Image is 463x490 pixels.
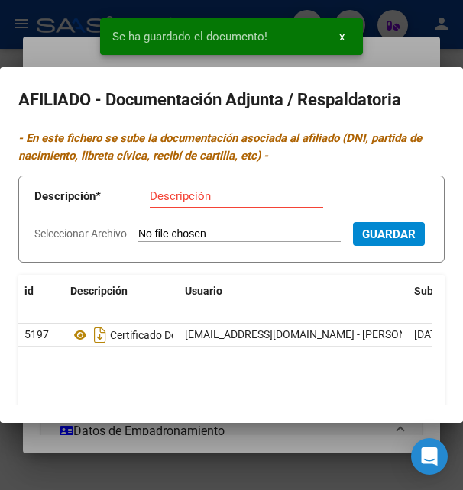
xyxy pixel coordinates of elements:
span: [DATE] [414,328,445,340]
span: id [24,285,34,297]
span: 5197 [24,328,49,340]
span: Descripción [70,285,128,297]
datatable-header-cell: Descripción [64,275,179,308]
span: [EMAIL_ADDRESS][DOMAIN_NAME] - [PERSON_NAME] [185,328,444,340]
span: Guardar [362,227,416,241]
span: x [339,30,345,44]
span: Se ha guardado el documento! [112,29,267,44]
span: Usuario [185,285,222,297]
i: Descargar documento [90,323,110,347]
datatable-header-cell: Usuario [179,275,408,308]
h2: AFILIADO - Documentación Adjunta / Respaldatoria [18,85,445,114]
p: Descripción [34,188,150,205]
span: Seleccionar Archivo [34,227,127,240]
div: Open Intercom Messenger [411,438,448,475]
button: Guardar [353,222,425,246]
span: Certificado De Estudio [110,329,215,341]
span: Subido [414,285,448,297]
i: - En este fichero se sube la documentación asociada al afiliado (DNI, partida de nacimiento, libr... [18,131,422,163]
datatable-header-cell: id [18,275,64,308]
button: x [327,23,357,50]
